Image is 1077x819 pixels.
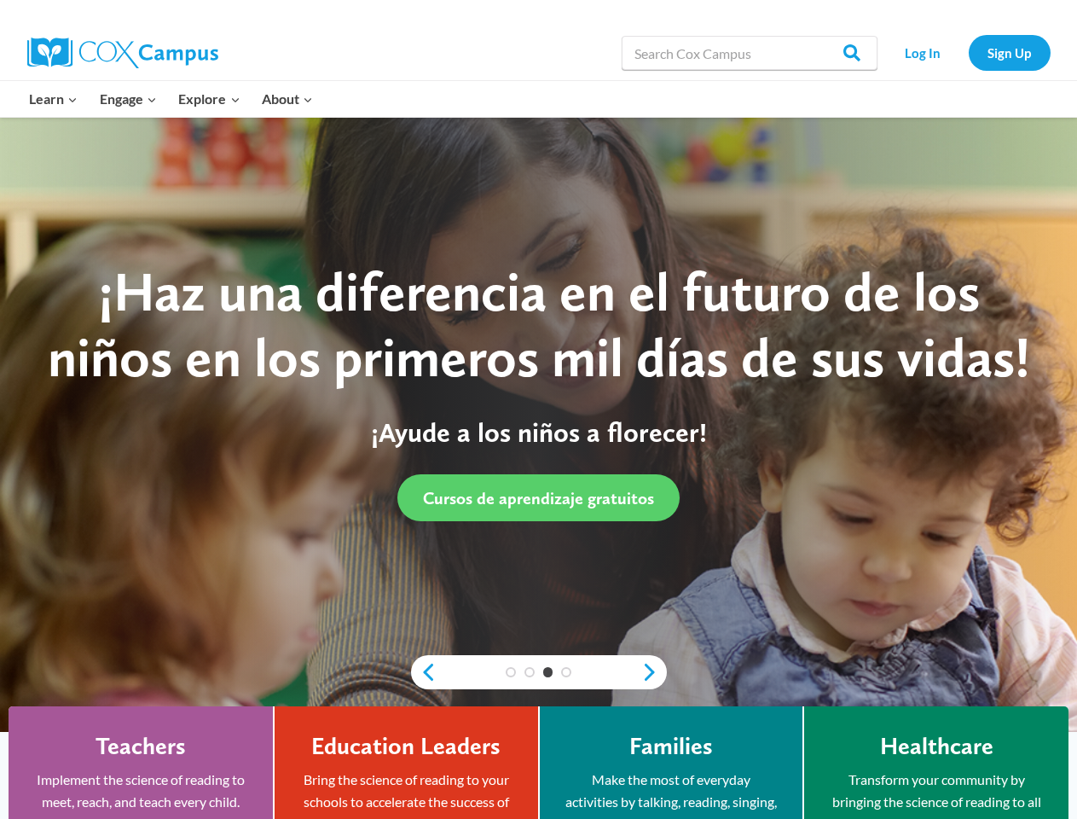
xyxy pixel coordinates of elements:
span: About [262,88,313,110]
a: Cursos de aprendizaje gratuitos [397,474,680,521]
h4: Teachers [96,732,186,761]
img: Cox Campus [27,38,218,68]
a: 3 [543,667,553,677]
a: Log In [886,35,960,70]
input: Search Cox Campus [622,36,877,70]
span: Engage [100,88,157,110]
nav: Secondary Navigation [886,35,1051,70]
a: previous [411,662,437,682]
h4: Education Leaders [311,732,501,761]
a: 2 [524,667,535,677]
p: Implement the science of reading to meet, reach, and teach every child. [34,769,247,812]
span: Cursos de aprendizaje gratuitos [423,488,654,508]
a: 4 [561,667,571,677]
a: Sign Up [969,35,1051,70]
h4: Healthcare [880,732,993,761]
nav: Primary Navigation [19,81,324,117]
a: 1 [506,667,516,677]
h4: Families [629,732,713,761]
div: ¡Haz una diferencia en el futuro de los niños en los primeros mil días de sus vidas! [34,259,1043,391]
p: ¡Ayude a los niños a florecer! [34,416,1043,449]
span: Explore [178,88,240,110]
a: next [641,662,667,682]
div: content slider buttons [411,655,667,689]
span: Learn [29,88,78,110]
